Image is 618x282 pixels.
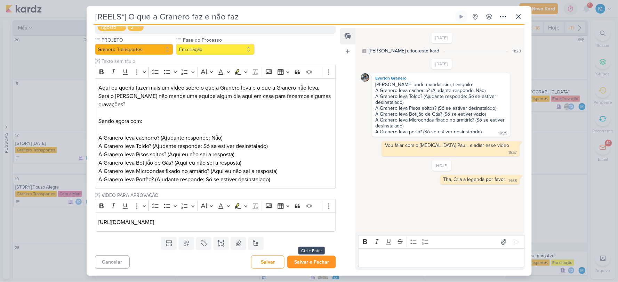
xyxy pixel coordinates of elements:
[374,75,508,82] div: Everton Granero
[361,73,369,82] img: Everton Granero
[375,82,507,88] div: [PERSON_NAME] pode mandar sim, tranquilo!
[287,256,336,268] button: Salvar e Fechar
[509,178,517,184] div: 14:38
[513,48,521,54] div: 11:20
[98,92,332,184] p: Será o [PERSON_NAME] não manda uma equipe algum dia aqui em casa para fazermos algumas gravações?...
[369,47,439,55] div: [PERSON_NAME] criou este kard
[131,24,134,31] div: 2
[358,248,524,267] div: Editor editing area: main
[95,44,174,55] button: Granero Transportes
[101,24,117,31] div: Agosto
[95,78,336,189] div: Editor editing area: main
[95,255,130,269] button: Cancelar
[95,199,336,213] div: Editor toolbar
[358,235,524,249] div: Editor toolbar
[443,176,506,182] div: Tha, Cria a legenda por favor
[98,84,332,92] p: Aqui eu queria fazer mais um vídeo sobre o que a Granero leva e o que a Granero não leva.
[459,14,464,19] div: Ligar relógio
[176,44,255,55] button: Em criação
[182,36,255,44] label: Fase do Processo
[95,213,336,232] div: Editor editing area: main
[101,192,336,199] input: Texto sem título
[101,36,174,44] label: PROJETO
[375,88,506,135] div: A Granero leva cachorro? (Ajudante responde: Não) A Granero leva Toldo? (Ajudante responde: Só se...
[385,142,509,148] div: Vou falar com o [MEDICAL_DATA] Pau... e adiar esse vídeo
[94,10,454,23] input: Kard Sem Título
[101,58,336,65] input: Texto sem título
[251,255,284,269] button: Salvar
[95,65,336,78] div: Editor toolbar
[98,218,332,226] p: [URL][DOMAIN_NAME]
[499,131,507,136] div: 10:25
[298,247,325,255] div: Ctrl + Enter
[509,150,517,156] div: 15:57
